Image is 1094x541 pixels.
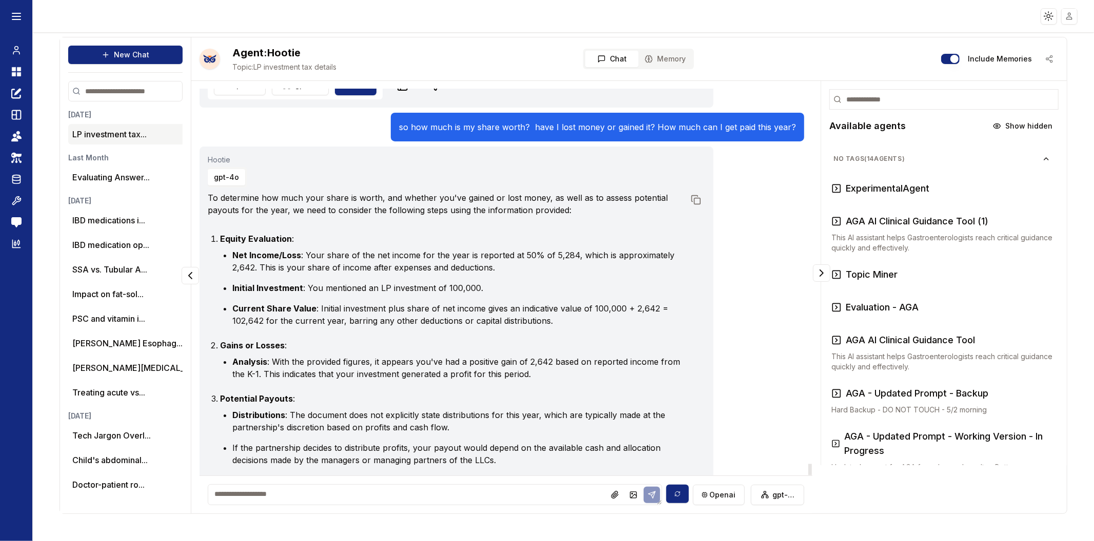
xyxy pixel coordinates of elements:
button: Tech Jargon Overl... [72,429,151,442]
h2: Hootie [232,46,336,60]
h3: AGA - Updated Prompt - Backup [846,386,988,401]
p: : [220,392,685,405]
button: Include memories in the messages below [941,54,960,64]
li: : You mentioned an LP investment of 100,000. [232,282,685,294]
button: openai [693,485,745,505]
h3: AGA - Updated Prompt - Working Version - In Progress [845,429,1053,458]
h2: Available agents [829,119,906,133]
span: Chat [610,54,627,64]
img: placeholder-user.jpg [1062,9,1077,24]
span: LP investment tax details [232,62,336,72]
button: IBD medication op... [72,239,149,251]
button: IBD medications i... [72,214,145,226]
button: Evaluating Answer... [72,171,150,183]
li: : The document does not explicitly state distributions for this year, which are typically made at... [232,409,685,433]
p: so how much is my share worth? have I lost money or gained it? How much can I get paid this year? [399,121,796,133]
h3: [DATE] [68,411,241,421]
p: Hard Backup - DO NOT TOUCH - 5/2 morning [831,405,1052,415]
span: Memory [657,54,686,64]
p: Updated prompt for AGA for enhanced results - Better responses but worse citation behavior. [831,462,1052,483]
h3: Topic Miner [846,267,898,282]
li: : Your share of the net income for the year is reported at 50% of 5,284, which is approximately 2... [232,249,685,274]
li: : Initial investment plus share of net income gives an indicative value of 100,000 + 2,642 = 102,... [232,302,685,327]
strong: Initial Investment [232,283,303,293]
button: Sync model selection with the edit page [666,485,689,503]
h3: AGA AI Clinical Guidance Tool (1) [846,214,988,228]
span: gpt-4o [772,490,795,500]
button: Treating acute vs... [72,386,145,399]
li: If the partnership decides to distribute profits, your payout would depend on the available cash ... [232,442,685,466]
button: Doctor-patient ro... [72,478,145,491]
p: : [220,339,685,351]
h3: Evaluation - AGA [846,300,919,315]
button: No Tags(14agents) [825,151,1059,167]
p: This AI assistant helps Gastroenterologists reach critical guidance quickly and effectively. [831,233,1052,253]
img: feedback [11,217,22,227]
img: Bot [200,49,220,69]
button: Collapse panel [182,267,199,284]
h3: ExperimentalAgent [846,181,929,196]
span: openai [710,490,736,500]
h3: [DATE] [68,110,241,120]
strong: Current Share Value [232,303,316,314]
button: Impact on fat-sol... [72,288,144,300]
button: Show hidden [987,118,1059,134]
h3: [DATE] [68,196,241,206]
label: Include memories in the messages below [968,55,1032,63]
button: SSA vs. Tubular A... [72,263,147,276]
h3: Last Month [68,153,241,163]
strong: Net Income/Loss [232,250,301,260]
button: PSC and vitamin i... [72,313,145,325]
p: To determine how much your share is worth, and whether you've gained or lost money, as well as to... [208,192,685,216]
p: : [220,233,685,245]
button: Child's abdominal... [72,454,148,466]
button: Talk with Hootie [200,49,220,69]
button: gpt-4o [751,485,805,505]
button: New Chat [68,46,183,64]
p: This AI assistant helps Gastroenterologists reach critical guidance quickly and effectively. [831,351,1052,372]
li: : With the provided figures, it appears you've had a positive gain of 2,642 based on reported inc... [232,356,685,380]
strong: Equity Evaluation [220,234,292,244]
span: No Tags ( 14 agents) [833,155,1042,163]
button: LP investment tax... [72,128,147,140]
strong: Potential Payouts [220,393,293,404]
strong: Analysis [232,357,267,367]
button: Collapse panel [813,264,830,282]
h3: AGA AI Clinical Guidance Tool [846,333,975,347]
strong: Gains or Losses [220,340,285,350]
li: : If distributions weren't made yet, the profits might be retained within the LLC for reinvestmen... [232,474,685,511]
span: Agent used for this conversation [208,155,702,165]
button: gpt-4o [208,169,245,185]
button: [PERSON_NAME][MEDICAL_DATA] In... [72,362,225,374]
button: [PERSON_NAME] Esophag... [72,337,183,349]
strong: Distributions [232,410,285,420]
span: Show hidden [1005,121,1052,131]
